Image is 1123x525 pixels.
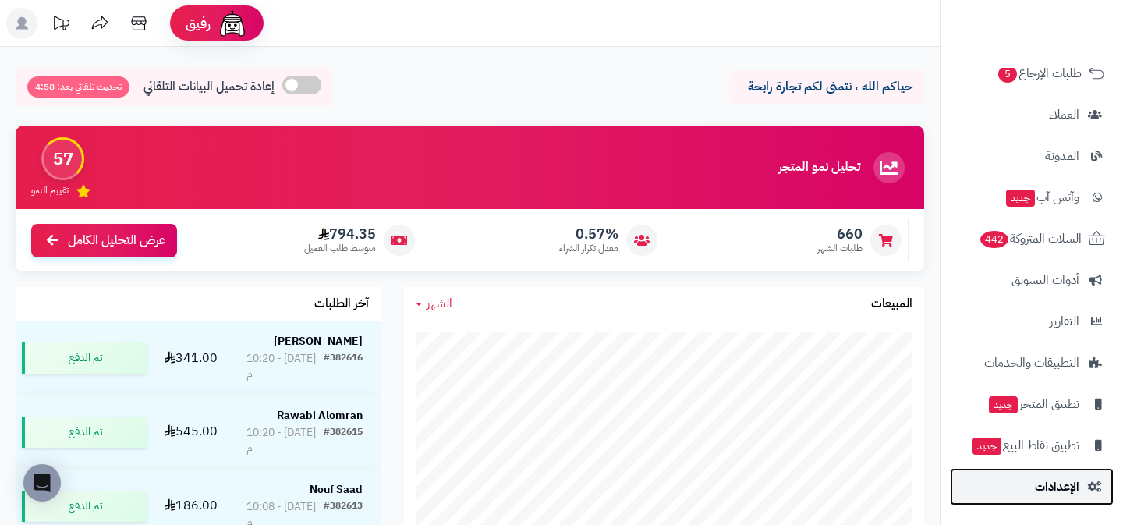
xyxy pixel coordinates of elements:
[987,393,1079,415] span: تطبيق المتجر
[27,76,129,98] span: تحديث تلقائي بعد: 4:58
[143,78,275,96] span: إعادة تحميل البيانات التلقائي
[950,303,1114,340] a: التقارير
[778,161,860,175] h3: تحليل نمو المتجر
[950,468,1114,505] a: الإعدادات
[871,297,912,311] h3: المبيعات
[416,295,452,313] a: الشهر
[1006,190,1035,207] span: جديد
[1011,269,1079,291] span: أدوات التسويق
[41,8,80,43] a: تحديثات المنصة
[950,220,1114,257] a: السلات المتروكة442
[1004,186,1079,208] span: وآتس آب
[950,261,1114,299] a: أدوات التسويق
[979,228,1082,250] span: السلات المتروكة
[277,407,363,424] strong: Rawabi Alomran
[950,137,1114,175] a: المدونة
[304,242,376,255] span: متوسط طلب العميل
[324,425,363,456] div: #382615
[950,55,1114,92] a: طلبات الإرجاع5
[989,396,1018,413] span: جديد
[1050,310,1079,332] span: التقارير
[950,344,1114,381] a: التطبيقات والخدمات
[1049,104,1079,126] span: العملاء
[1035,476,1079,498] span: الإعدادات
[246,351,323,382] div: [DATE] - 10:20 م
[153,396,228,469] td: 545.00
[324,351,363,382] div: #382616
[31,184,69,197] span: تقييم النمو
[68,232,165,250] span: عرض التحليل الكامل
[22,491,147,522] div: تم الدفع
[980,231,1008,248] span: 442
[22,342,147,374] div: تم الدفع
[817,225,863,243] span: 660
[559,225,618,243] span: 0.57%
[186,14,211,33] span: رفيق
[31,224,177,257] a: عرض التحليل الكامل
[427,294,452,313] span: الشهر
[741,78,912,96] p: حياكم الله ، نتمنى لكم تجارة رابحة
[817,242,863,255] span: طلبات الشهر
[950,179,1114,216] a: وآتس آبجديد
[153,321,228,395] td: 341.00
[274,333,363,349] strong: [PERSON_NAME]
[310,481,363,498] strong: Nouf Saad
[984,352,1079,374] span: التطبيقات والخدمات
[1017,41,1108,74] img: logo-2.png
[997,62,1082,84] span: طلبات الإرجاع
[246,425,323,456] div: [DATE] - 10:20 م
[217,8,248,39] img: ai-face.png
[559,242,618,255] span: معدل تكرار الشراء
[972,438,1001,455] span: جديد
[998,66,1017,83] span: 5
[23,464,61,502] div: Open Intercom Messenger
[1045,145,1079,167] span: المدونة
[950,427,1114,464] a: تطبيق نقاط البيعجديد
[22,417,147,448] div: تم الدفع
[971,435,1079,456] span: تطبيق نقاط البيع
[304,225,376,243] span: 794.35
[950,96,1114,133] a: العملاء
[314,297,369,311] h3: آخر الطلبات
[950,385,1114,423] a: تطبيق المتجرجديد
